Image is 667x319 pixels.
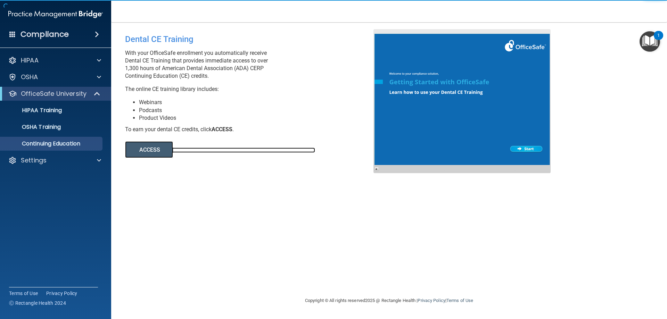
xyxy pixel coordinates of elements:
[139,99,379,106] li: Webinars
[5,124,61,131] p: OSHA Training
[125,49,379,80] p: With your OfficeSafe enrollment you automatically receive Dental CE Training that provides immedi...
[20,30,69,39] h4: Compliance
[446,298,473,303] a: Terms of Use
[9,290,38,297] a: Terms of Use
[125,126,379,133] div: To earn your dental CE credits, click .
[8,56,101,65] a: HIPAA
[8,90,101,98] a: OfficeSafe University
[8,156,101,165] a: Settings
[46,290,77,297] a: Privacy Policy
[21,56,39,65] p: HIPAA
[9,300,66,307] span: Ⓒ Rectangle Health 2024
[547,270,659,297] iframe: Drift Widget Chat Controller
[125,141,173,158] button: ACCESS
[640,31,660,52] button: Open Resource Center, 1 new notification
[21,90,87,98] p: OfficeSafe University
[262,289,516,312] div: Copyright © All rights reserved 2025 @ Rectangle Health | |
[8,7,103,21] img: PMB logo
[125,85,379,93] p: The online CE training library includes:
[21,156,47,165] p: Settings
[139,107,379,114] li: Podcasts
[5,107,62,114] p: HIPAA Training
[21,73,38,81] p: OSHA
[8,73,101,81] a: OSHA
[212,126,232,133] b: ACCESS
[657,35,660,44] div: 1
[418,298,445,303] a: Privacy Policy
[125,29,379,49] div: Dental CE Training
[125,148,315,153] a: ACCESS
[139,114,379,122] li: Product Videos
[5,140,99,147] p: Continuing Education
